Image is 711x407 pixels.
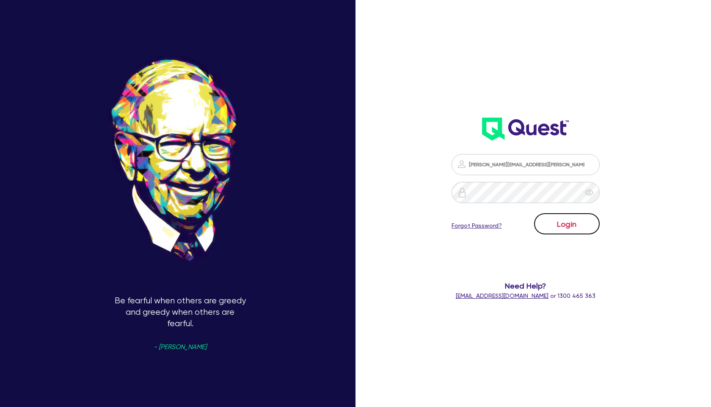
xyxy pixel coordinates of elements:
span: - [PERSON_NAME] [154,344,207,350]
a: [EMAIL_ADDRESS][DOMAIN_NAME] [456,292,548,299]
a: Forgot Password? [452,221,502,230]
span: eye [585,188,593,197]
button: Login [534,213,600,234]
span: or 1300 465 363 [456,292,595,299]
input: Email address [452,154,600,175]
span: Need Help? [432,280,619,291]
img: icon-password [457,187,467,198]
img: wH2k97JdezQIQAAAABJRU5ErkJggg== [482,118,569,140]
img: icon-password [457,159,467,169]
